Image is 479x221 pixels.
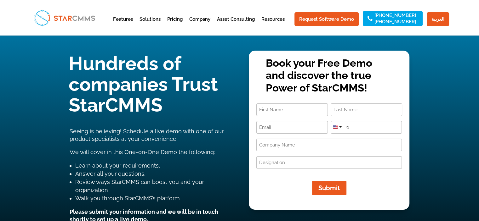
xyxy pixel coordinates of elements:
[374,13,416,18] a: [PHONE_NUMBER]
[167,17,183,32] a: Pricing
[75,179,204,193] span: Review ways StarCMMS can boost you and your organization
[217,17,255,32] a: Asset Consulting
[256,103,328,116] input: First Name
[113,17,133,32] a: Features
[256,139,402,151] input: Company Name
[256,121,328,134] input: Email
[294,12,359,26] a: Request Software Demo
[318,184,340,192] span: Submit
[331,103,402,116] input: Last Name
[75,195,180,202] span: Walk you through StarCMMS’s platform
[261,17,285,32] a: Resources
[70,128,224,142] span: Seeing is believing! Schedule a live demo with one of our product specialists at your convenience.
[374,19,416,24] a: [PHONE_NUMBER]
[69,53,230,119] h1: Hundreds of companies Trust StarCMMS
[427,12,449,26] a: العربية
[70,149,215,155] span: We will cover in this One-on-One Demo the following:
[331,121,402,134] input: Phone Number
[75,162,160,169] span: Learn about your requirements,
[75,170,145,177] span: Answer all your questions,
[312,181,346,195] button: Submit
[266,57,393,94] p: Book your Free Demo and discover the true Power of StarCMMS!
[140,17,161,32] a: Solutions
[31,7,98,29] img: StarCMMS
[256,156,402,169] input: Designation
[189,17,210,32] a: Company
